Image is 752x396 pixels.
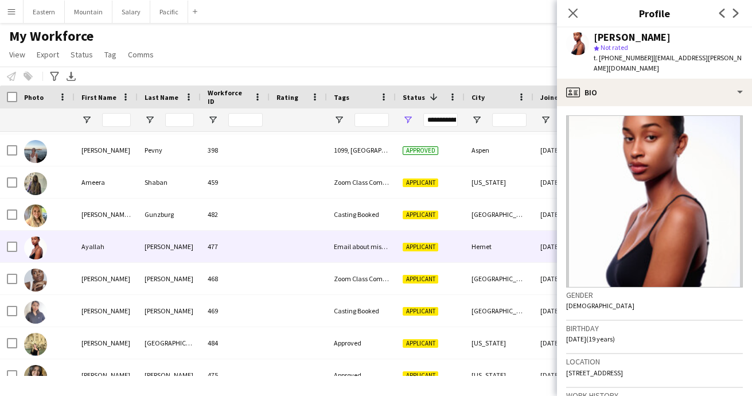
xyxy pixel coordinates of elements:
[24,236,47,259] img: Ayallah Farley
[24,93,44,102] span: Photo
[327,295,396,327] div: Casting Booked
[533,327,602,359] div: [DATE]
[403,339,438,348] span: Applicant
[533,199,602,230] div: [DATE]
[533,134,602,166] div: [DATE]
[201,327,270,359] div: 484
[465,231,533,262] div: Hemet
[104,49,116,60] span: Tag
[566,356,743,367] h3: Location
[327,359,396,391] div: Approved
[145,93,178,102] span: Last Name
[138,166,201,198] div: Shaban
[138,327,201,359] div: [GEOGRAPHIC_DATA]
[540,115,551,125] button: Open Filter Menu
[75,199,138,230] div: [PERSON_NAME] ([PERSON_NAME])
[201,359,270,391] div: 475
[37,49,59,60] span: Export
[208,88,249,106] span: Workforce ID
[24,333,47,356] img: Carley Berlin
[75,295,138,327] div: [PERSON_NAME]
[327,134,396,166] div: 1099, [GEOGRAPHIC_DATA], [DEMOGRAPHIC_DATA], [GEOGRAPHIC_DATA]
[32,47,64,62] a: Export
[465,295,533,327] div: [GEOGRAPHIC_DATA]
[403,93,425,102] span: Status
[594,53,742,72] span: | [EMAIL_ADDRESS][PERSON_NAME][DOMAIN_NAME]
[403,178,438,187] span: Applicant
[557,79,752,106] div: Bio
[24,140,47,163] img: Sophia Pevny
[24,204,47,227] img: Anya Mae (Camille) Gunzburg
[403,243,438,251] span: Applicant
[533,295,602,327] div: [DATE]
[24,301,47,324] img: Briana Diaz Briana
[566,290,743,300] h3: Gender
[201,295,270,327] div: 469
[100,47,121,62] a: Tag
[492,113,527,127] input: City Filter Input
[128,49,154,60] span: Comms
[102,113,131,127] input: First Name Filter Input
[276,93,298,102] span: Rating
[48,69,61,83] app-action-btn: Advanced filters
[533,166,602,198] div: [DATE]
[228,113,263,127] input: Workforce ID Filter Input
[403,115,413,125] button: Open Filter Menu
[145,115,155,125] button: Open Filter Menu
[123,47,158,62] a: Comms
[24,1,65,23] button: Eastern
[201,199,270,230] div: 482
[208,115,218,125] button: Open Filter Menu
[64,69,78,83] app-action-btn: Export XLSX
[138,199,201,230] div: Gunzburg
[472,93,485,102] span: City
[201,231,270,262] div: 477
[112,1,150,23] button: Salary
[403,371,438,380] span: Applicant
[9,49,25,60] span: View
[327,166,396,198] div: Zoom Class Completed
[66,47,98,62] a: Status
[540,93,563,102] span: Joined
[138,295,201,327] div: [PERSON_NAME]
[594,53,653,62] span: t. [PHONE_NUMBER]
[75,359,138,391] div: [PERSON_NAME]
[403,275,438,284] span: Applicant
[201,263,270,294] div: 468
[71,49,93,60] span: Status
[354,113,389,127] input: Tags Filter Input
[201,166,270,198] div: 459
[465,134,533,166] div: Aspen
[566,335,615,343] span: [DATE] (19 years)
[138,231,201,262] div: [PERSON_NAME]
[75,327,138,359] div: [PERSON_NAME]
[5,47,30,62] a: View
[75,166,138,198] div: Ameera
[566,301,634,310] span: [DEMOGRAPHIC_DATA]
[9,28,93,45] span: My Workforce
[138,359,201,391] div: [PERSON_NAME]
[327,231,396,262] div: Email about missing information
[24,269,47,292] img: BAILEY LOBAN
[75,231,138,262] div: Ayallah
[81,93,116,102] span: First Name
[81,115,92,125] button: Open Filter Menu
[594,32,671,42] div: [PERSON_NAME]
[533,263,602,294] div: [DATE]
[327,327,396,359] div: Approved
[403,211,438,219] span: Applicant
[138,263,201,294] div: [PERSON_NAME]
[403,146,438,155] span: Approved
[566,115,743,288] img: Crew avatar or photo
[557,6,752,21] h3: Profile
[75,263,138,294] div: [PERSON_NAME]
[533,359,602,391] div: [DATE]
[566,323,743,333] h3: Birthday
[472,115,482,125] button: Open Filter Menu
[566,368,623,377] span: [STREET_ADDRESS]
[201,134,270,166] div: 398
[465,199,533,230] div: [GEOGRAPHIC_DATA]
[533,231,602,262] div: [DATE]
[334,93,349,102] span: Tags
[465,166,533,198] div: [US_STATE]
